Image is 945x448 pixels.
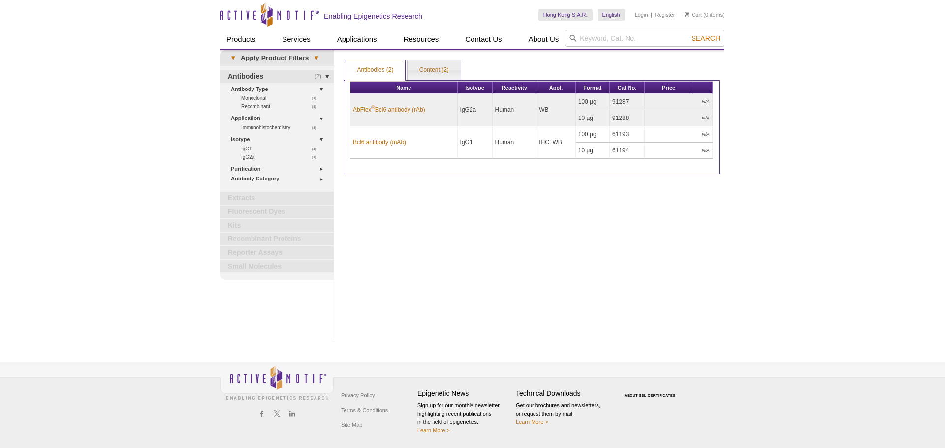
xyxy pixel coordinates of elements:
[312,145,322,153] span: (1)
[220,206,334,218] a: Fluorescent Dyes
[324,12,422,21] h2: Enabling Epigenetics Research
[576,126,610,143] td: 100 µg
[220,70,334,83] a: (2)Antibodies
[309,54,324,62] span: ▾
[417,427,450,433] a: Learn More >
[685,12,689,17] img: Your Cart
[231,174,328,184] a: Antibody Category
[689,34,723,43] button: Search
[220,233,334,245] a: Recombinant Proteins
[576,143,610,159] td: 10 µg
[312,94,322,102] span: (1)
[417,401,511,435] p: Sign up for our monthly newsletter highlighting recent publications in the field of epigenetics.
[645,82,693,94] th: Price
[276,30,316,49] a: Services
[241,94,322,102] a: (1)Monoclonal
[458,126,493,159] td: IgG1
[523,30,565,49] a: About Us
[458,94,493,126] td: IgG2a
[610,82,645,94] th: Cat No.
[614,380,688,401] table: Click to Verify - This site chose Symantec SSL for secure e-commerce and confidential communicati...
[458,82,493,94] th: Isotype
[231,113,328,123] a: Application
[536,82,576,94] th: Appl.
[220,362,334,402] img: Active Motif,
[417,389,511,398] h4: Epigenetic News
[339,388,377,403] a: Privacy Policy
[231,164,328,174] a: Purification
[536,94,576,126] td: WB
[610,143,645,159] td: 61194
[220,192,334,205] a: Extracts
[610,94,645,110] td: 91287
[339,418,365,432] a: Site Map
[353,138,406,147] a: Bcl6 antibody (mAb)
[353,105,425,114] a: AbFlex®Bcl6 antibody (rAb)
[538,9,593,21] a: Hong Kong S.A.R.
[398,30,445,49] a: Resources
[459,30,507,49] a: Contact Us
[331,30,383,49] a: Applications
[493,94,537,126] td: Human
[312,153,322,161] span: (1)
[651,9,652,21] li: |
[692,34,720,42] span: Search
[220,30,261,49] a: Products
[312,123,322,132] span: (1)
[625,394,676,397] a: ABOUT SSL CERTIFICATES
[339,403,390,418] a: Terms & Conditions
[536,126,576,159] td: IHC, WB
[220,50,334,66] a: ▾Apply Product Filters▾
[350,82,458,94] th: Name
[576,94,610,110] td: 100 µg
[645,110,713,126] td: N/A
[345,60,405,80] a: Antibodies (2)
[645,126,713,143] td: N/A
[220,219,334,232] a: Kits
[241,145,322,153] a: (1)IgG1
[516,389,609,398] h4: Technical Downloads
[685,9,724,21] li: (0 items)
[408,60,461,80] a: Content (2)
[231,84,328,94] a: Antibody Type
[576,82,610,94] th: Format
[565,30,724,47] input: Keyword, Cat. No.
[610,126,645,143] td: 61193
[645,143,713,159] td: N/A
[576,110,610,126] td: 10 µg
[241,123,322,132] a: (1)Immunohistochemistry
[241,102,322,111] a: (1)Recombinant
[225,54,241,62] span: ▾
[655,11,675,18] a: Register
[231,134,328,145] a: Isotype
[371,105,375,110] sup: ®
[516,401,609,426] p: Get our brochures and newsletters, or request them by mail.
[645,94,713,110] td: N/A
[685,11,702,18] a: Cart
[493,82,537,94] th: Reactivity
[220,246,334,259] a: Reporter Assays
[635,11,648,18] a: Login
[516,419,548,425] a: Learn More >
[312,102,322,111] span: (1)
[315,70,327,83] span: (2)
[241,153,322,161] a: (1)IgG2a
[598,9,625,21] a: English
[610,110,645,126] td: 91288
[220,260,334,273] a: Small Molecules
[493,126,537,159] td: Human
